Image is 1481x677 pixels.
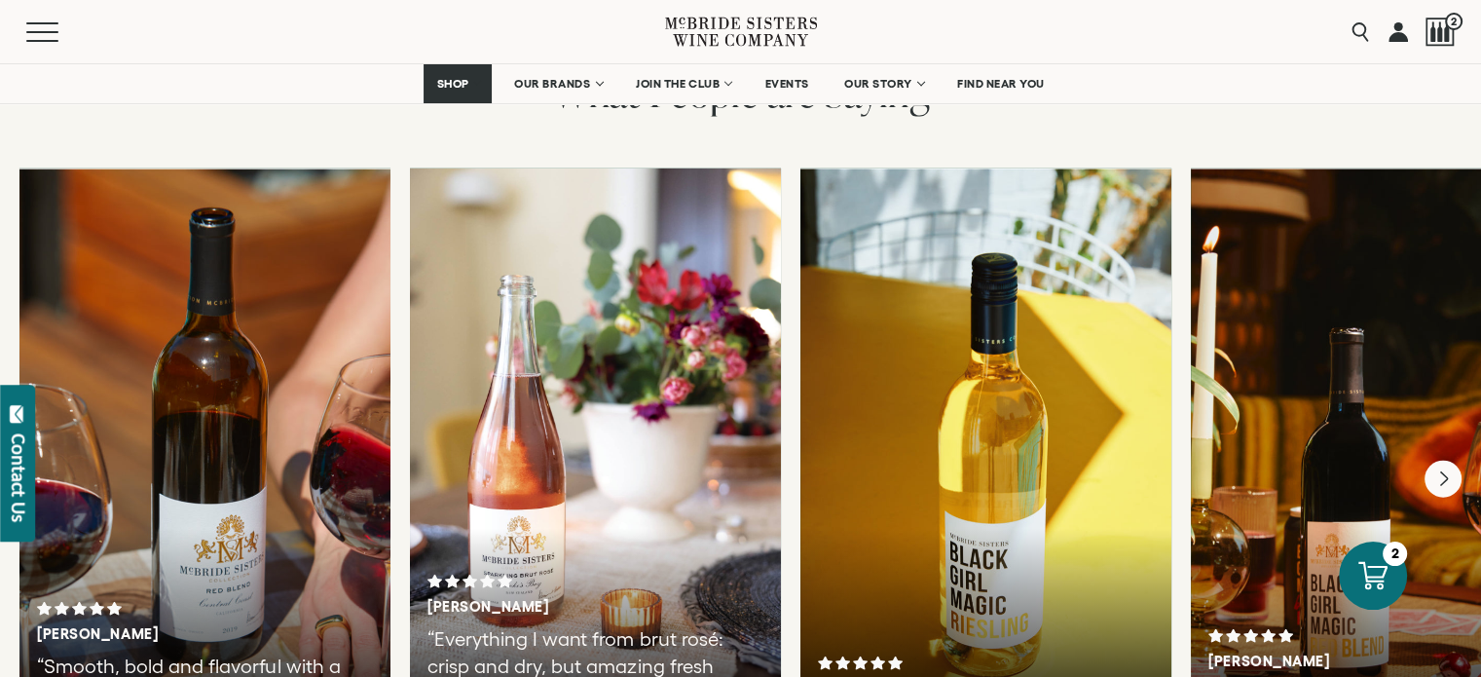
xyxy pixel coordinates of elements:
a: OUR BRANDS [501,64,613,103]
div: Contact Us [9,433,28,522]
button: Mobile Menu Trigger [26,22,96,42]
span: 2 [1445,13,1462,30]
button: Next [1425,461,1462,498]
a: FIND NEAR YOU [944,64,1057,103]
a: JOIN THE CLUB [623,64,743,103]
h3: [PERSON_NAME] [427,598,696,616]
a: SHOP [424,64,492,103]
span: FIND NEAR YOU [957,77,1045,91]
span: OUR BRANDS [514,77,590,91]
h3: [PERSON_NAME] [1208,653,1477,670]
h3: [PERSON_NAME] [37,625,306,643]
span: SHOP [436,77,469,91]
a: EVENTS [753,64,822,103]
span: EVENTS [765,77,809,91]
div: 2 [1383,542,1407,566]
a: OUR STORY [832,64,936,103]
span: JOIN THE CLUB [636,77,720,91]
span: OUR STORY [844,77,912,91]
